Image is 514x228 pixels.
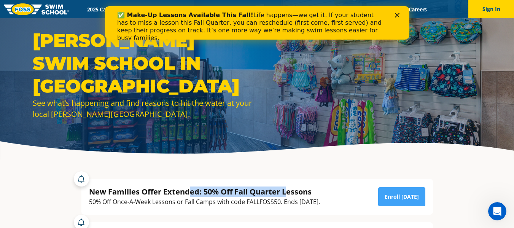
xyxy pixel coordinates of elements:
div: New Families Offer Extended: 50% Off Fall Quarter Lessons [89,187,320,197]
a: Swim Like [PERSON_NAME] [298,6,378,13]
div: 50% Off Once-A-Week Lessons or Fall Camps with code FALLFOSS50. Ends [DATE]. [89,197,320,207]
a: Schools [128,6,160,13]
div: Close [290,7,298,11]
div: Life happens—we get it. If your student has to miss a lesson this Fall Quarter, you can reschedul... [12,5,280,36]
div: See what’s happening and find reasons to hit the water at your local [PERSON_NAME][GEOGRAPHIC_DATA]. [33,97,253,120]
a: Careers [402,6,433,13]
iframe: Intercom live chat [488,202,506,220]
iframe: Intercom live chat banner [105,6,409,40]
a: Swim Path® Program [160,6,227,13]
b: ✅ Make-Up Lessons Available This Fall! [12,5,148,13]
h1: [PERSON_NAME] Swim School in [GEOGRAPHIC_DATA] [33,29,253,97]
img: FOSS Swim School Logo [4,3,69,15]
a: About [PERSON_NAME] [227,6,298,13]
a: Enroll [DATE] [378,187,425,206]
a: Blog [378,6,402,13]
a: 2025 Calendar [81,6,128,13]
